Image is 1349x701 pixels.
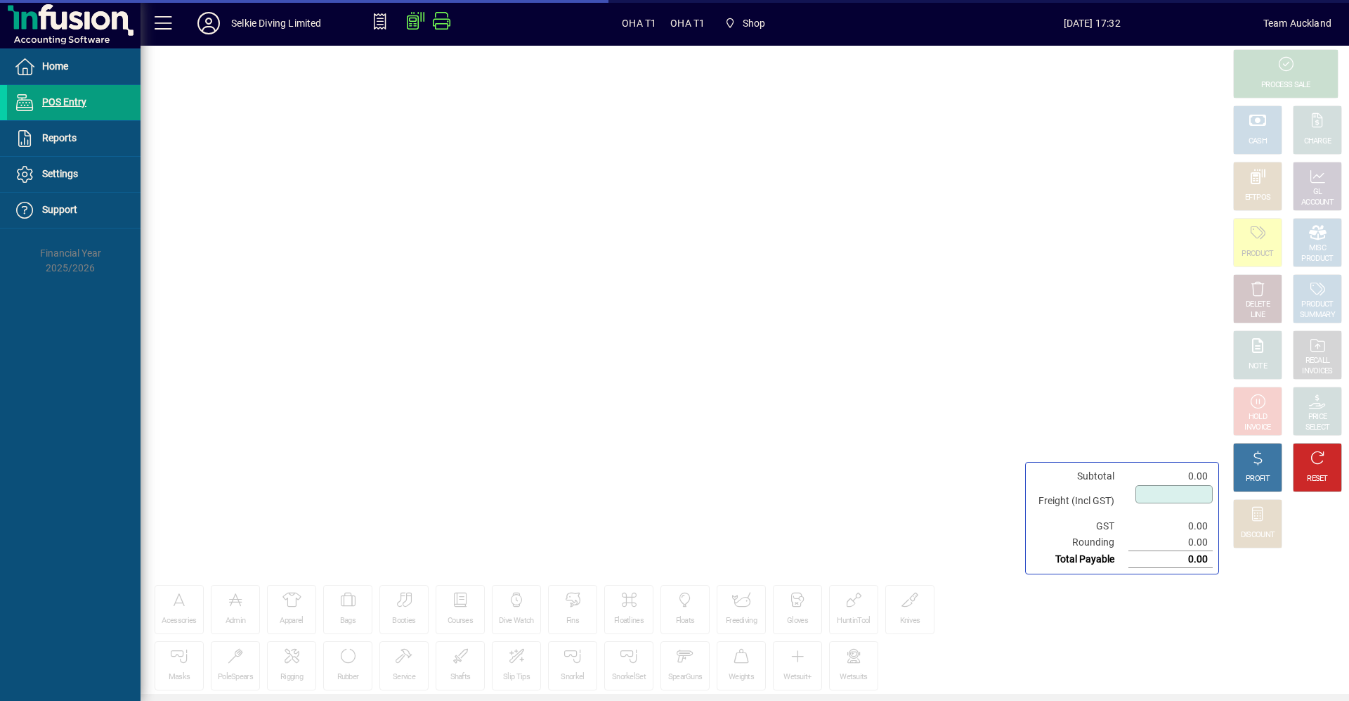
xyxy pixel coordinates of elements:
[743,12,766,34] span: Shop
[1304,136,1331,147] div: CHARGE
[561,672,584,683] div: Snorkel
[1241,530,1275,541] div: DISCOUNT
[162,616,196,626] div: Acessories
[612,672,646,683] div: SnorkelSet
[448,616,473,626] div: Courses
[1305,356,1330,366] div: RECALL
[726,616,757,626] div: Freediving
[787,616,808,626] div: Gloves
[1301,198,1334,208] div: ACCOUNT
[840,672,867,683] div: Wetsuits
[1246,474,1270,484] div: PROFIT
[42,168,78,179] span: Settings
[1031,534,1128,551] td: Rounding
[1128,468,1213,484] td: 0.00
[7,49,141,84] a: Home
[719,11,771,36] span: Shop
[1249,361,1267,372] div: NOTE
[566,616,579,626] div: Fins
[1301,300,1333,310] div: PRODUCT
[7,157,141,192] a: Settings
[1244,423,1270,433] div: INVOICE
[218,672,253,683] div: PoleSpears
[503,672,530,683] div: Slip Tips
[1249,412,1267,423] div: HOLD
[42,204,77,215] span: Support
[1308,412,1327,423] div: PRICE
[499,616,533,626] div: Dive Watch
[1309,243,1326,254] div: MISC
[1301,254,1333,264] div: PRODUCT
[614,616,644,626] div: Floatlines
[186,11,231,36] button: Profile
[1031,484,1128,518] td: Freight (Incl GST)
[7,193,141,228] a: Support
[1031,551,1128,568] td: Total Payable
[280,616,303,626] div: Apparel
[1313,187,1322,198] div: GL
[1302,366,1332,377] div: INVOICES
[1251,310,1265,321] div: LINE
[1249,136,1267,147] div: CASH
[783,672,811,683] div: Wetsuit+
[1128,551,1213,568] td: 0.00
[622,12,656,34] span: OHA T1
[1031,468,1128,484] td: Subtotal
[42,96,86,108] span: POS Entry
[42,60,68,72] span: Home
[900,616,920,626] div: Knives
[1128,518,1213,534] td: 0.00
[169,672,190,683] div: Masks
[1246,300,1270,310] div: DELETE
[921,12,1263,34] span: [DATE] 17:32
[226,616,246,626] div: Admin
[1261,80,1310,91] div: PROCESS SALE
[1242,249,1273,259] div: PRODUCT
[1263,12,1331,34] div: Team Auckland
[1128,534,1213,551] td: 0.00
[1245,193,1271,203] div: EFTPOS
[1307,474,1328,484] div: RESET
[392,616,415,626] div: Booties
[340,616,356,626] div: Bags
[42,132,77,143] span: Reports
[393,672,415,683] div: Service
[280,672,303,683] div: Rigging
[729,672,754,683] div: Weights
[450,672,471,683] div: Shafts
[668,672,703,683] div: SpearGuns
[1031,518,1128,534] td: GST
[837,616,870,626] div: HuntinTool
[670,12,705,34] span: OHA T1
[1305,423,1330,433] div: SELECT
[1300,310,1335,321] div: SUMMARY
[337,672,359,683] div: Rubber
[7,121,141,156] a: Reports
[676,616,695,626] div: Floats
[231,12,322,34] div: Selkie Diving Limited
